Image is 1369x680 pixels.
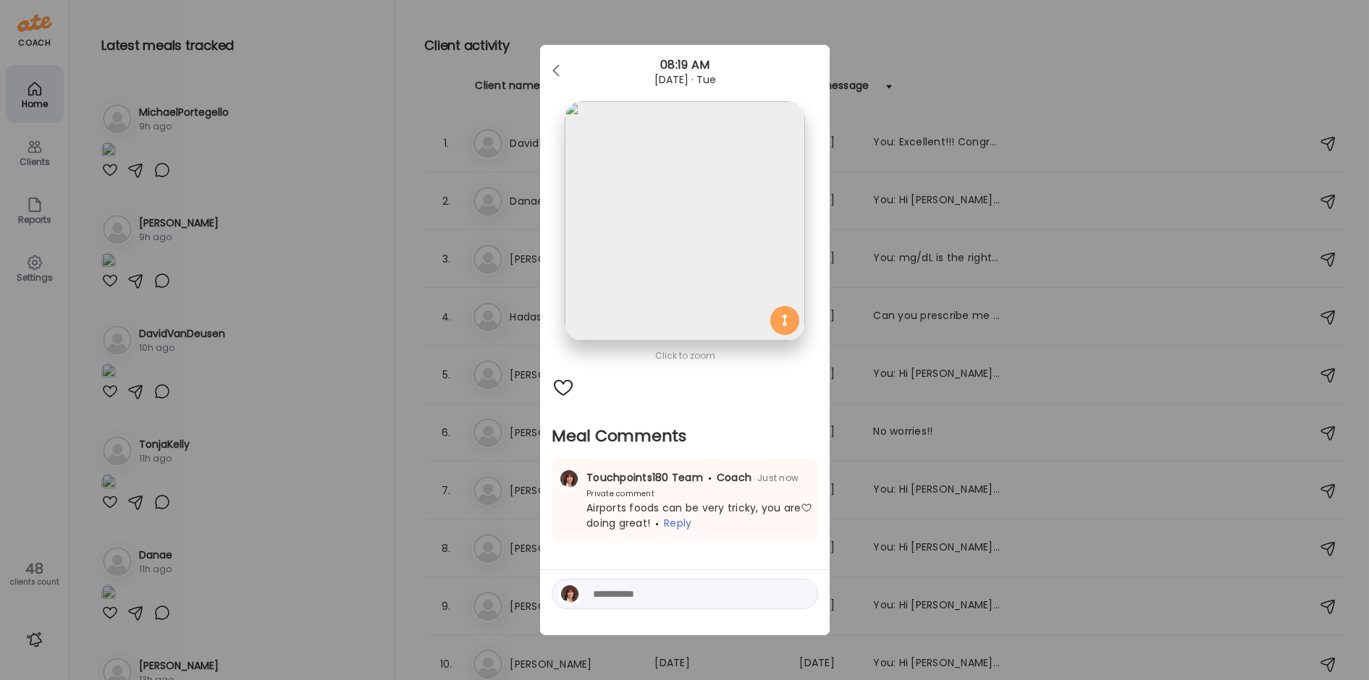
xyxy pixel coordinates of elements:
[586,501,801,530] span: Airports foods can be very tricky, you are doing great!
[552,425,818,447] h2: Meal Comments
[751,472,799,484] span: Just now
[565,101,804,341] img: images%2Fh28tF6ozyeSEGWHCCSRnsdv3OBi2%2FoeVb3YkyHcHzcL59KE2O%2FNRq257CPla8rdS27ASv0_1080
[586,470,751,485] span: Touchpoints180 Team Coach
[540,74,830,85] div: [DATE] · Tue
[540,56,830,74] div: 08:19 AM
[552,347,818,365] div: Click to zoom
[664,516,691,530] span: Reply
[559,469,579,489] img: avatars%2FVgMyOcVd4Yg9hlzjorsLrseI4Hn1
[557,488,654,499] div: Private comment
[560,584,580,604] img: avatars%2FVgMyOcVd4Yg9hlzjorsLrseI4Hn1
